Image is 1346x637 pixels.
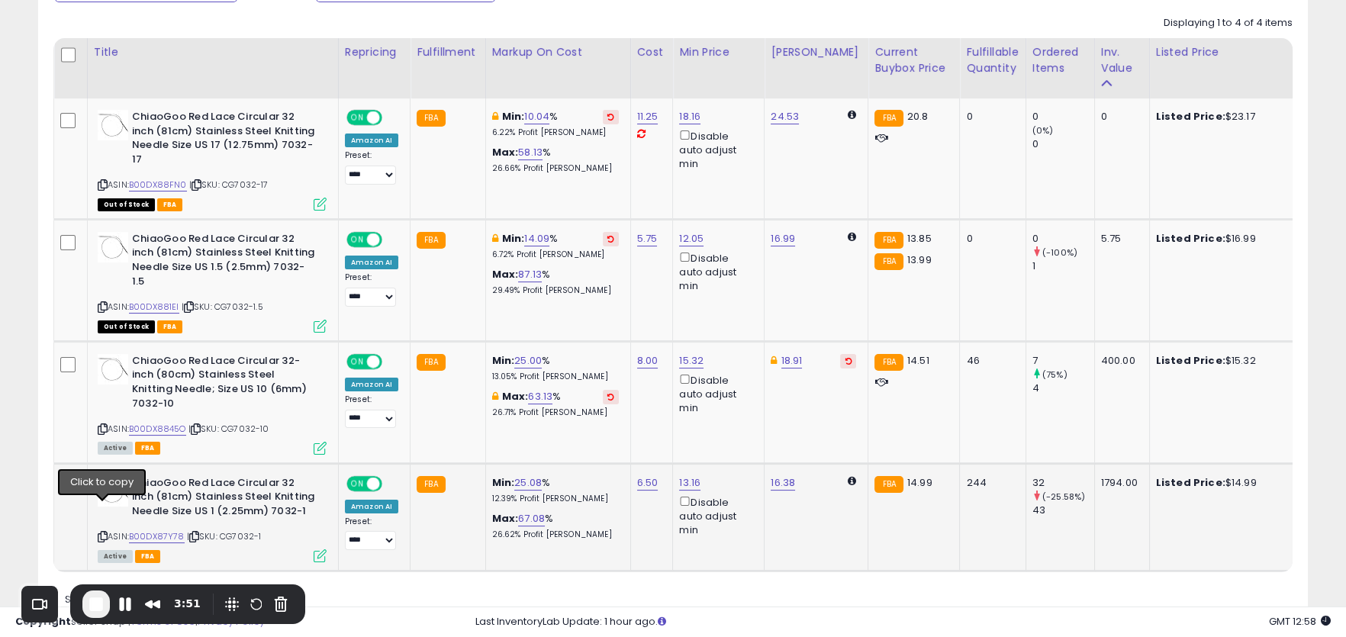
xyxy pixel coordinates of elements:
strong: Copyright [15,614,71,629]
span: 14.51 [907,353,929,368]
div: Amazon AI [345,500,398,513]
div: 4 [1032,381,1094,395]
div: 400.00 [1101,354,1138,368]
a: B00DX8845O [129,423,186,436]
a: 25.00 [514,353,542,368]
div: % [492,146,619,174]
span: FBA [135,442,161,455]
div: 46 [966,354,1013,368]
small: FBA [417,476,445,493]
p: 6.22% Profit [PERSON_NAME] [492,127,619,138]
p: 26.62% Profit [PERSON_NAME] [492,529,619,540]
b: Max: [492,511,519,526]
div: Disable auto adjust min [679,127,752,171]
div: ASIN: [98,110,327,209]
span: | SKU: CG7032-1.5 [182,301,263,313]
div: Disable auto adjust min [679,372,752,415]
div: Ordered Items [1032,44,1088,76]
span: All listings currently available for purchase on Amazon [98,550,133,563]
div: 5.75 [1101,232,1138,246]
a: 18.16 [679,109,700,124]
div: Min Price [679,44,758,60]
a: 24.53 [771,109,799,124]
div: Markup on Cost [492,44,624,60]
b: Min: [492,353,515,368]
img: 31WEzRsFQ6L._SL40_.jpg [98,476,128,507]
b: Listed Price: [1156,231,1225,246]
span: All listings currently available for purchase on Amazon [98,442,133,455]
b: Max: [492,145,519,159]
img: 31WEzRsFQ6L._SL40_.jpg [98,232,128,262]
a: 87.13 [518,267,542,282]
b: Max: [492,267,519,282]
p: 12.39% Profit [PERSON_NAME] [492,494,619,504]
div: $23.17 [1156,110,1283,124]
small: (-25.58%) [1042,491,1085,503]
span: ON [348,477,367,490]
a: 12.05 [679,231,704,246]
div: % [492,476,619,504]
a: 11.25 [637,109,659,124]
img: 31WEzRsFQ6L._SL40_.jpg [98,110,128,140]
span: ON [348,355,367,368]
a: 67.08 [518,511,545,526]
div: 1 [1032,259,1094,273]
div: 0 [966,110,1013,124]
a: 63.13 [528,389,552,404]
a: B00DX87Y78 [129,530,185,543]
div: Disable auto adjust min [679,249,752,293]
div: Title [94,44,332,60]
span: FBA [157,198,183,211]
span: All listings that are currently out of stock and unavailable for purchase on Amazon [98,320,155,333]
span: | SKU: CG7032-10 [188,423,269,435]
b: ChiaoGoo Red Lace Circular 32-inch (80cm) Stainless Steel Knitting Needle; Size US 10 (6mm) 7032-10 [132,354,317,414]
div: Preset: [345,394,398,428]
div: Amazon AI [345,134,398,147]
div: Preset: [345,150,398,184]
a: B00DX88FN0 [129,179,187,191]
a: 8.00 [637,353,659,368]
b: Listed Price: [1156,109,1225,124]
a: 25.08 [514,475,542,491]
span: OFF [380,355,404,368]
span: 13.99 [907,253,932,267]
b: Min: [492,475,515,490]
small: FBA [874,232,903,249]
span: OFF [380,233,404,246]
span: | SKU: CG7032-1 [187,530,262,542]
a: 10.04 [524,109,549,124]
div: Fulfillment [417,44,478,60]
a: 16.38 [771,475,795,491]
span: FBA [135,550,161,563]
div: Amazon AI [345,378,398,391]
div: 0 [1032,232,1094,246]
div: Amazon AI [345,256,398,269]
b: Listed Price: [1156,353,1225,368]
div: $15.32 [1156,354,1283,368]
div: 7 [1032,354,1094,368]
div: Preset: [345,516,398,550]
div: Current Buybox Price [874,44,953,76]
span: OFF [380,477,404,490]
th: The percentage added to the cost of goods (COGS) that forms the calculator for Min & Max prices. [485,38,630,98]
a: 16.99 [771,231,795,246]
b: Min: [502,109,525,124]
div: % [492,354,619,382]
div: % [492,232,619,260]
div: $16.99 [1156,232,1283,246]
span: | SKU: CG7032-17 [189,179,269,191]
small: FBA [417,110,445,127]
div: Last InventoryLab Update: 1 hour ago. [475,615,1331,629]
div: % [492,512,619,540]
div: Fulfillable Quantity [966,44,1019,76]
span: ON [348,233,367,246]
div: 0 [966,232,1013,246]
div: Displaying 1 to 4 of 4 items [1164,16,1293,31]
div: % [492,268,619,296]
b: Min: [502,231,525,246]
p: 13.05% Profit [PERSON_NAME] [492,372,619,382]
b: Listed Price: [1156,475,1225,490]
b: Max: [502,389,529,404]
small: FBA [874,110,903,127]
b: ChiaoGoo Red Lace Circular 32 inch (81cm) Stainless Steel Knitting Needle Size US 17 (12.75mm) 70... [132,110,317,170]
